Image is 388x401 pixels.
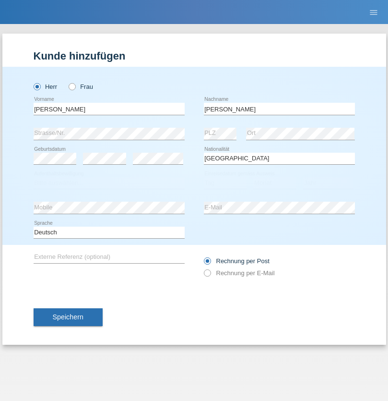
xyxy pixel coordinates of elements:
button: Speichern [34,308,103,327]
input: Rechnung per E-Mail [204,269,210,281]
a: menu [364,9,383,15]
label: Rechnung per Post [204,257,270,265]
input: Frau [69,83,75,89]
label: Rechnung per E-Mail [204,269,275,277]
label: Herr [34,83,58,90]
span: Speichern [53,313,83,321]
input: Rechnung per Post [204,257,210,269]
i: menu [369,8,378,17]
h1: Kunde hinzufügen [34,50,355,62]
input: Herr [34,83,40,89]
label: Frau [69,83,93,90]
